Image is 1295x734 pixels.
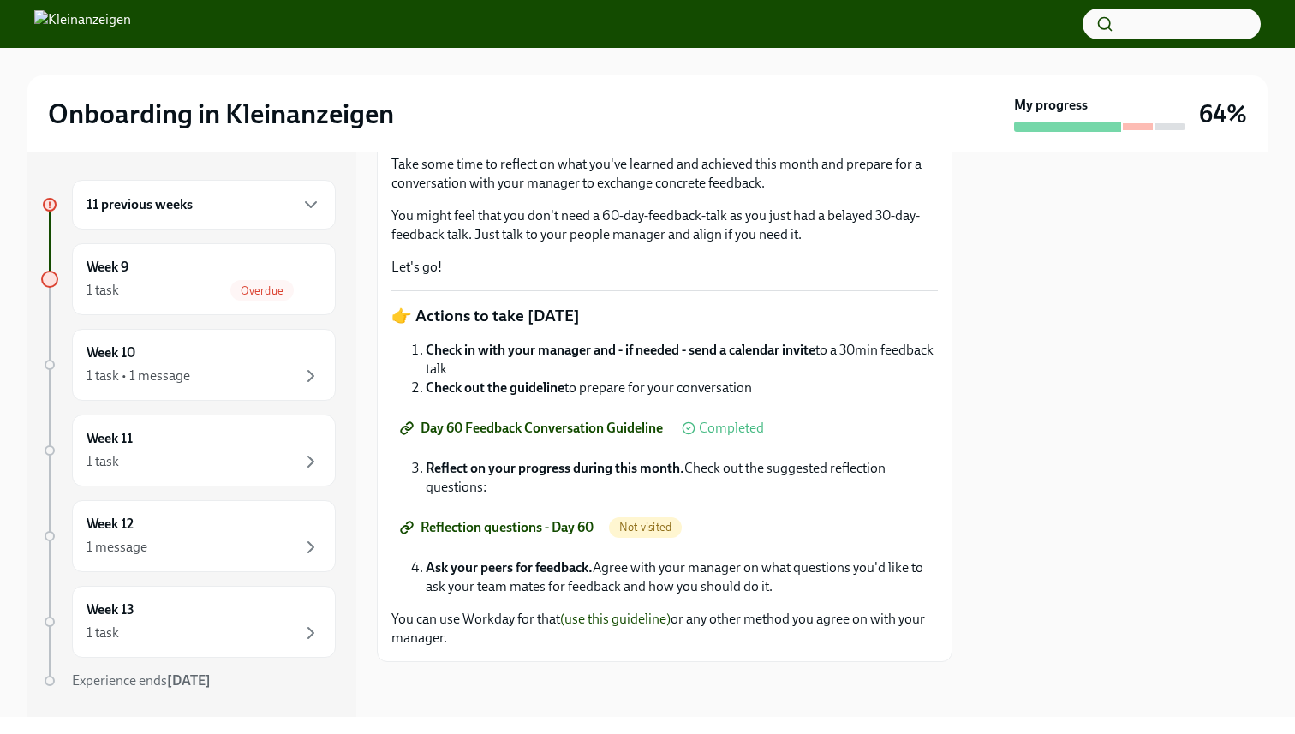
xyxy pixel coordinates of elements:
li: to prepare for your conversation [426,379,938,397]
a: Week 91 taskOverdue [41,243,336,315]
h6: Week 13 [87,600,134,619]
p: Take some time to reflect on what you've learned and achieved this month and prepare for a conver... [391,155,938,193]
h3: 64% [1199,98,1247,129]
div: 11 previous weeks [72,180,336,230]
span: Completed [699,421,764,435]
h6: Week 9 [87,258,128,277]
strong: Reflect on your progress during this month. [426,460,684,476]
h2: Onboarding in Kleinanzeigen [48,97,394,131]
h6: Week 11 [87,429,133,448]
p: Let's go! [391,258,938,277]
img: Kleinanzeigen [34,10,131,38]
strong: [DATE] [167,672,211,689]
span: Reflection questions - Day 60 [403,519,594,536]
div: 1 task [87,624,119,642]
li: Agree with your manager on what questions you'd like to ask your team mates for feedback and how ... [426,558,938,596]
span: Overdue [230,284,294,297]
div: 1 message [87,538,147,557]
h6: Week 10 [87,343,135,362]
span: Experience ends [72,672,211,689]
span: Day 60 Feedback Conversation Guideline [403,420,663,437]
a: Week 101 task • 1 message [41,329,336,401]
p: 👉 Actions to take [DATE] [391,305,938,327]
a: Day 60 Feedback Conversation Guideline [391,411,675,445]
a: Week 131 task [41,586,336,658]
strong: Ask your peers for feedback. [426,559,593,576]
a: (use this guideline) [560,611,671,627]
p: You might feel that you don't need a 60-day-feedback-talk as you just had a belayed 30-day-feedba... [391,206,938,244]
p: You can use Workday for that or any other method you agree on with your manager. [391,610,938,647]
div: 1 task [87,452,119,471]
div: 1 task • 1 message [87,367,190,385]
span: Not visited [609,521,682,534]
strong: Check in with your manager and - if needed - send a calendar invite [426,342,815,358]
strong: Check out the guideline [426,379,564,396]
h6: 11 previous weeks [87,195,193,214]
li: to a 30min feedback talk [426,341,938,379]
h6: Week 12 [87,515,134,534]
strong: My progress [1014,96,1088,115]
a: Reflection questions - Day 60 [391,510,606,545]
div: 1 task [87,281,119,300]
li: Check out the suggested reflection questions: [426,459,938,497]
a: Week 121 message [41,500,336,572]
a: Week 111 task [41,415,336,486]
